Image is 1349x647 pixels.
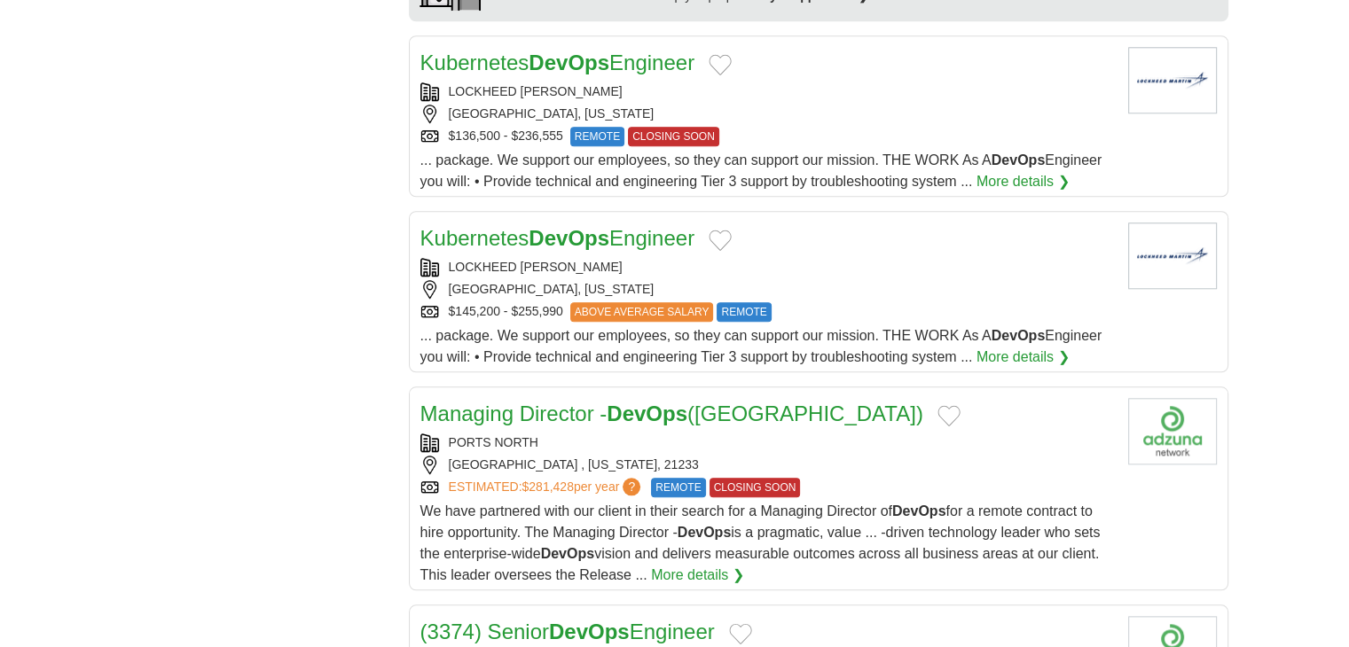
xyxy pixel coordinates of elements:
div: [GEOGRAPHIC_DATA], [US_STATE] [420,280,1114,299]
img: Lockheed Martin logo [1128,222,1217,289]
span: CLOSING SOON [710,478,801,497]
strong: DevOps [549,620,630,643]
strong: DevOps [892,503,945,518]
div: $145,200 - $255,990 [420,302,1114,322]
a: More details ❯ [651,565,744,586]
div: $136,500 - $236,555 [420,127,1114,146]
span: CLOSING SOON [628,127,719,146]
span: We have partnered with our client in their search for a Managing Director of for a remote contrac... [420,503,1101,582]
span: ? [623,478,640,495]
a: KubernetesDevOpsEngineer [420,226,695,250]
a: More details ❯ [976,171,1070,192]
strong: DevOps [529,226,609,250]
div: PORTS NORTH [420,433,1114,452]
a: KubernetesDevOpsEngineer [420,51,695,74]
span: ABOVE AVERAGE SALARY [570,302,714,322]
button: Add to favorite jobs [729,623,752,644]
span: REMOTE [570,127,624,146]
button: Add to favorite jobs [709,230,732,251]
span: REMOTE [651,478,705,497]
strong: DevOps [992,152,1045,168]
button: Add to favorite jobs [709,54,732,75]
strong: DevOps [992,328,1045,343]
div: [GEOGRAPHIC_DATA], [US_STATE] [420,105,1114,123]
img: Company logo [1128,398,1217,464]
span: REMOTE [717,302,771,322]
a: (3374) SeniorDevOpsEngineer [420,620,715,643]
button: Add to favorite jobs [937,405,961,426]
a: LOCKHEED [PERSON_NAME] [449,260,623,274]
span: ... package. We support our employees, so they can support our mission. THE WORK As A Engineer yo... [420,152,1102,189]
span: ... package. We support our employees, so they can support our mission. THE WORK As A Engineer yo... [420,328,1102,364]
strong: DevOps [529,51,609,74]
div: [GEOGRAPHIC_DATA] , [US_STATE], 21233 [420,456,1114,474]
a: More details ❯ [976,347,1070,368]
strong: DevOps [678,525,731,540]
a: ESTIMATED:$281,428per year? [449,478,645,497]
a: LOCKHEED [PERSON_NAME] [449,84,623,98]
strong: DevOps [607,401,687,425]
a: Managing Director -DevOps([GEOGRAPHIC_DATA]) [420,401,923,425]
img: Lockheed Martin logo [1128,47,1217,113]
strong: DevOps [541,546,594,561]
span: $281,428 [522,479,573,494]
